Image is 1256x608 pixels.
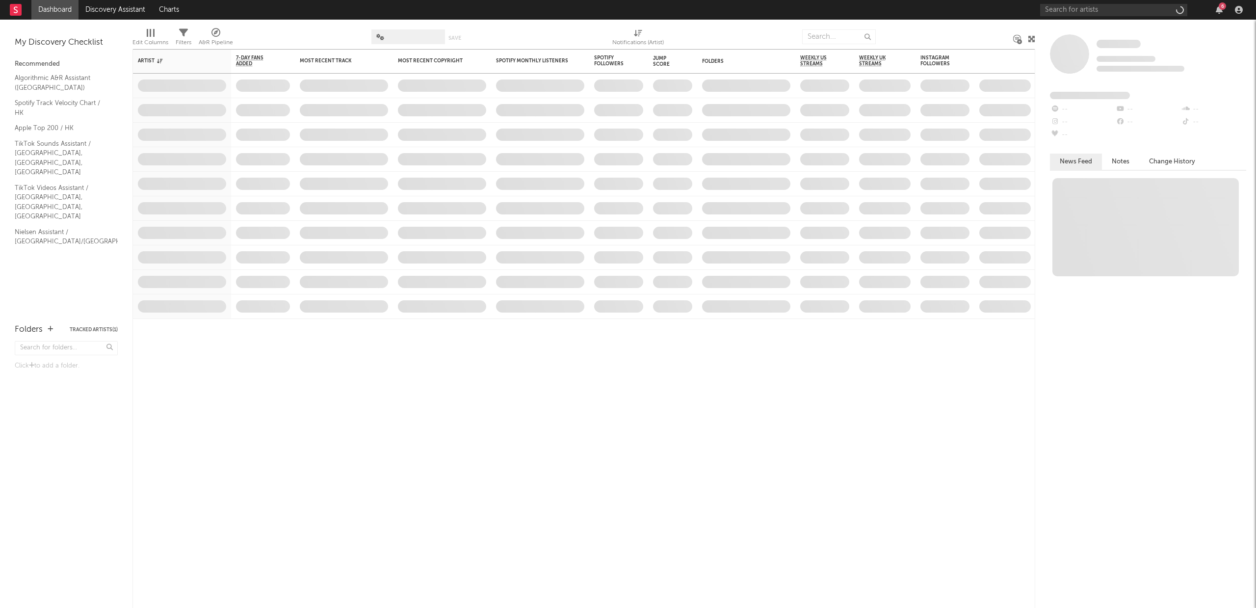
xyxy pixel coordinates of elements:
a: Spotify Track Velocity Chart / HK [15,98,108,118]
div: Notifications (Artist) [612,37,664,49]
div: Filters [176,37,191,49]
a: Some Artist [1097,39,1141,49]
div: Filters [176,25,191,53]
button: Save [448,35,461,41]
div: -- [1181,116,1246,129]
button: Change History [1139,154,1205,170]
button: Tracked Artists(1) [70,327,118,332]
a: TikTok Sounds Assistant / [GEOGRAPHIC_DATA], [GEOGRAPHIC_DATA], [GEOGRAPHIC_DATA] [15,138,108,178]
span: Tracking Since: [DATE] [1097,56,1155,62]
div: Instagram Followers [920,55,955,67]
div: Spotify Followers [594,55,628,67]
div: -- [1050,103,1115,116]
a: Apple Top 200 / HK [15,123,108,133]
div: Spotify Monthly Listeners [496,58,570,64]
span: Some Artist [1097,40,1141,48]
div: Folders [702,58,776,64]
div: -- [1050,129,1115,141]
input: Search for folders... [15,341,118,355]
a: TikTok Videos Assistant / [GEOGRAPHIC_DATA], [GEOGRAPHIC_DATA], [GEOGRAPHIC_DATA] [15,183,108,222]
div: Most Recent Copyright [398,58,471,64]
span: Fans Added by Platform [1050,92,1130,99]
div: Artist [138,58,211,64]
div: -- [1181,103,1246,116]
div: Recommended [15,58,118,70]
div: A&R Pipeline [199,37,233,49]
div: Most Recent Track [300,58,373,64]
span: 7-Day Fans Added [236,55,275,67]
span: 0 fans last week [1097,66,1184,72]
button: News Feed [1050,154,1102,170]
input: Search for artists [1040,4,1187,16]
a: Algorithmic A&R Assistant ([GEOGRAPHIC_DATA]) [15,73,108,93]
div: Edit Columns [132,25,168,53]
div: -- [1115,116,1180,129]
div: -- [1115,103,1180,116]
div: Edit Columns [132,37,168,49]
div: Folders [15,324,43,336]
span: Weekly US Streams [800,55,835,67]
div: My Discovery Checklist [15,37,118,49]
div: 6 [1219,2,1226,10]
span: Weekly UK Streams [859,55,896,67]
a: Nielsen Assistant / [GEOGRAPHIC_DATA]/[GEOGRAPHIC_DATA]/[GEOGRAPHIC_DATA] [15,227,218,247]
div: Jump Score [653,55,678,67]
input: Search... [802,29,876,44]
div: Click to add a folder. [15,360,118,372]
div: A&R Pipeline [199,25,233,53]
button: Notes [1102,154,1139,170]
button: 6 [1216,6,1223,14]
div: -- [1050,116,1115,129]
div: Notifications (Artist) [612,25,664,53]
